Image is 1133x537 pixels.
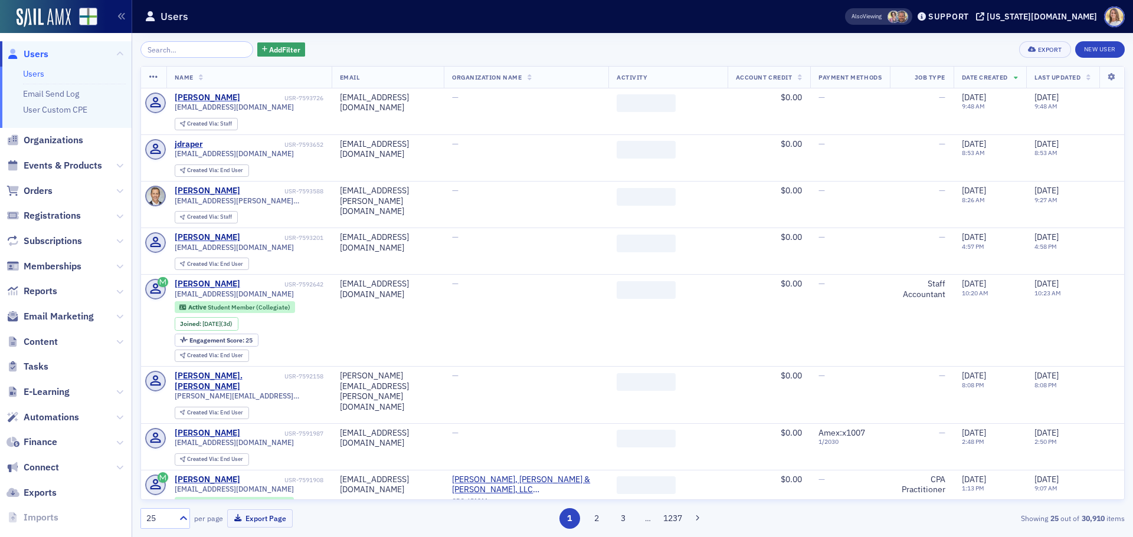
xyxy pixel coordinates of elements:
span: [EMAIL_ADDRESS][DOMAIN_NAME] [175,149,294,158]
div: CPA Practitioner [898,475,945,495]
a: Email Send Log [23,88,79,99]
span: [DATE] [202,319,221,328]
span: [DATE] [1034,474,1059,485]
span: — [452,370,459,381]
span: — [452,427,459,438]
a: [PERSON_NAME] [175,93,240,103]
a: Registrations [6,209,81,222]
div: Created Via: Staff [175,118,238,130]
span: Email Marketing [24,310,94,323]
span: — [818,139,825,149]
span: Jeannine Birmingham [888,11,900,23]
h1: Users [161,9,188,24]
span: [EMAIL_ADDRESS][DOMAIN_NAME] [175,103,294,111]
a: Finance [6,436,57,449]
a: SailAMX [17,8,71,27]
div: USR-7591908 [242,476,323,484]
span: Active [188,303,208,311]
span: Last Updated [1034,73,1080,81]
button: AddFilter [257,42,306,57]
span: Greg Rittler [896,11,908,23]
span: Add Filter [269,44,300,55]
time: 8:26 AM [962,196,985,204]
a: [PERSON_NAME] [175,475,240,485]
span: … [640,513,656,523]
div: USR-7593588 [242,187,323,195]
time: 2:48 PM [962,437,984,446]
a: Memberships [6,260,81,273]
div: End User [187,167,243,174]
button: [US_STATE][DOMAIN_NAME] [976,12,1101,21]
span: Organizations [24,134,83,147]
span: Name [175,73,194,81]
span: [PERSON_NAME][EMAIL_ADDRESS][PERSON_NAME][DOMAIN_NAME] [175,391,323,400]
div: USR-7593201 [242,234,323,242]
time: 2:50 PM [1034,437,1057,446]
span: E-Learning [24,386,70,398]
div: Joined: 2025-08-15 00:00:00 [175,317,238,330]
div: USR-7591987 [242,430,323,437]
a: [PERSON_NAME].[PERSON_NAME] [175,371,283,391]
span: Tasks [24,360,48,373]
span: — [818,278,825,289]
span: — [452,185,459,196]
span: — [939,232,945,242]
a: Events & Products [6,159,102,172]
span: Date Created [962,73,1008,81]
a: Content [6,335,58,348]
a: E-Learning [6,386,70,398]
span: Himmelwright, Huguley & Boles, LLC (Opelika, AL) [452,475,600,495]
div: End User [187,261,243,268]
span: [EMAIL_ADDRESS][DOMAIN_NAME] [175,485,294,493]
span: Amex : x1007 [818,427,865,438]
div: (3d) [202,320,233,328]
span: [DATE] [1034,427,1059,438]
span: Public Member [247,499,289,507]
span: Created Via : [187,408,220,416]
span: [DATE] [962,185,986,196]
div: USR-7593652 [205,141,323,149]
span: [EMAIL_ADDRESS][DOMAIN_NAME] [175,289,294,298]
a: Email Marketing [6,310,94,323]
div: Staff [187,214,232,220]
span: Payment Methods [818,73,882,81]
img: SailAMX [79,8,97,26]
span: Users [24,48,48,61]
button: 3 [613,508,634,529]
span: Created Via : [187,120,220,127]
a: [PERSON_NAME] [175,232,240,243]
span: ‌ [617,235,676,252]
a: [PERSON_NAME] [175,186,240,196]
span: [DATE] [962,474,986,485]
a: Active Student Member (Collegiate) [179,304,290,311]
a: View Homepage [71,8,97,28]
div: 25 [146,512,172,525]
span: [DATE] [1034,370,1059,381]
div: Export [1038,47,1062,53]
a: Active (Paid by Org) Public Member [179,499,289,506]
span: — [818,370,825,381]
span: — [939,427,945,438]
div: 25 [189,337,253,344]
span: $0.00 [781,139,802,149]
span: — [818,92,825,103]
a: [PERSON_NAME] [175,428,240,439]
span: ‌ [617,281,676,299]
a: [PERSON_NAME] [175,279,240,289]
div: Engagement Score: 25 [175,334,258,347]
button: Export [1019,41,1070,58]
span: Viewing [852,12,882,21]
span: — [939,185,945,196]
a: User Custom CPE [23,104,87,115]
time: 8:08 PM [1034,381,1057,389]
span: — [818,232,825,242]
time: 9:07 AM [1034,484,1057,492]
div: Also [852,12,863,20]
span: [EMAIL_ADDRESS][DOMAIN_NAME] [175,243,294,252]
a: Users [6,48,48,61]
div: [EMAIL_ADDRESS][DOMAIN_NAME] [340,279,436,299]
